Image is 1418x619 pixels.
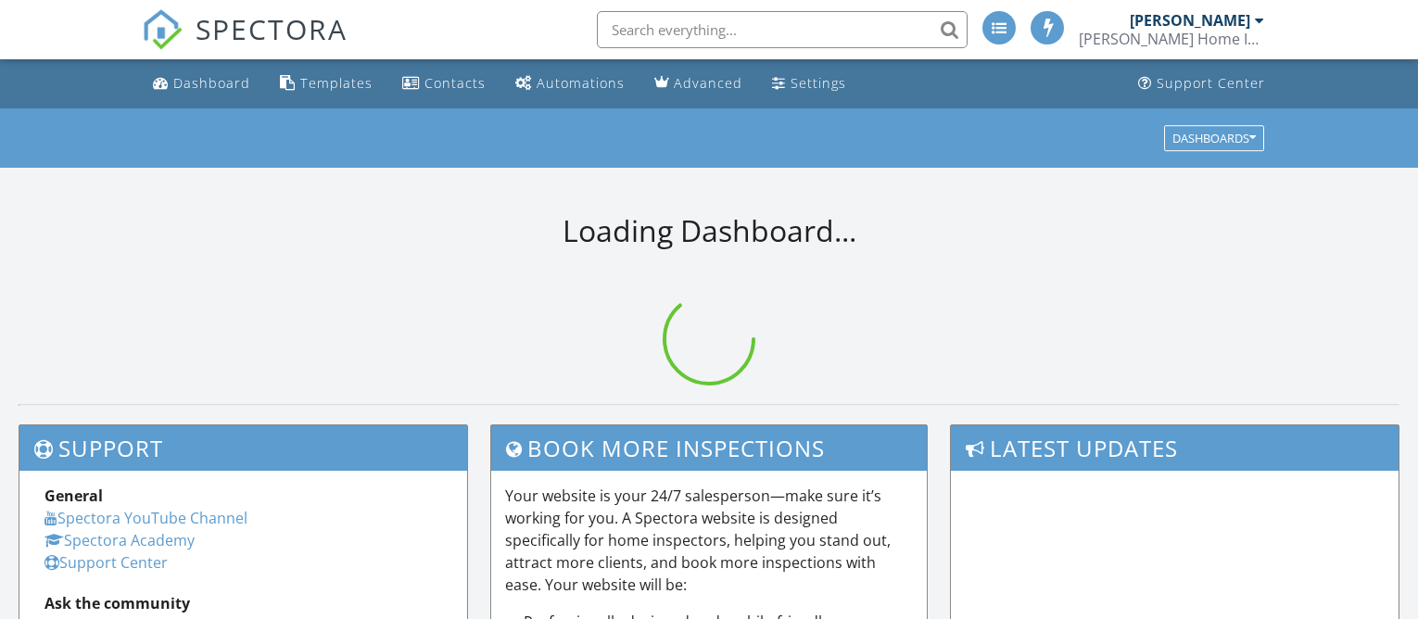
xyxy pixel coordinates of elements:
a: Automations (Advanced) [508,67,632,101]
div: Ask the community [44,592,442,614]
img: The Best Home Inspection Software - Spectora [142,9,183,50]
div: Support Center [1157,74,1265,92]
a: Templates [272,67,380,101]
a: Advanced [647,67,750,101]
a: SPECTORA [142,25,348,64]
div: Templates [300,74,373,92]
h3: Book More Inspections [491,425,928,471]
a: Support Center [44,552,168,573]
strong: General [44,486,103,506]
h3: Latest Updates [951,425,1399,471]
div: Dashboards [1172,132,1256,145]
a: Settings [765,67,854,101]
a: Spectora Academy [44,530,195,550]
div: Contacts [424,74,486,92]
button: Dashboards [1164,125,1264,151]
h3: Support [19,425,467,471]
p: Your website is your 24/7 salesperson—make sure it’s working for you. A Spectora website is desig... [505,485,914,596]
input: Search everything... [597,11,968,48]
a: Spectora YouTube Channel [44,508,247,528]
div: [PERSON_NAME] [1130,11,1250,30]
div: Dashboard [173,74,250,92]
a: Dashboard [146,67,258,101]
div: Shelton Home Inspections [1079,30,1264,48]
div: Advanced [674,74,742,92]
a: Support Center [1131,67,1272,101]
span: SPECTORA [196,9,348,48]
div: Automations [537,74,625,92]
div: Settings [791,74,846,92]
a: Contacts [395,67,493,101]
